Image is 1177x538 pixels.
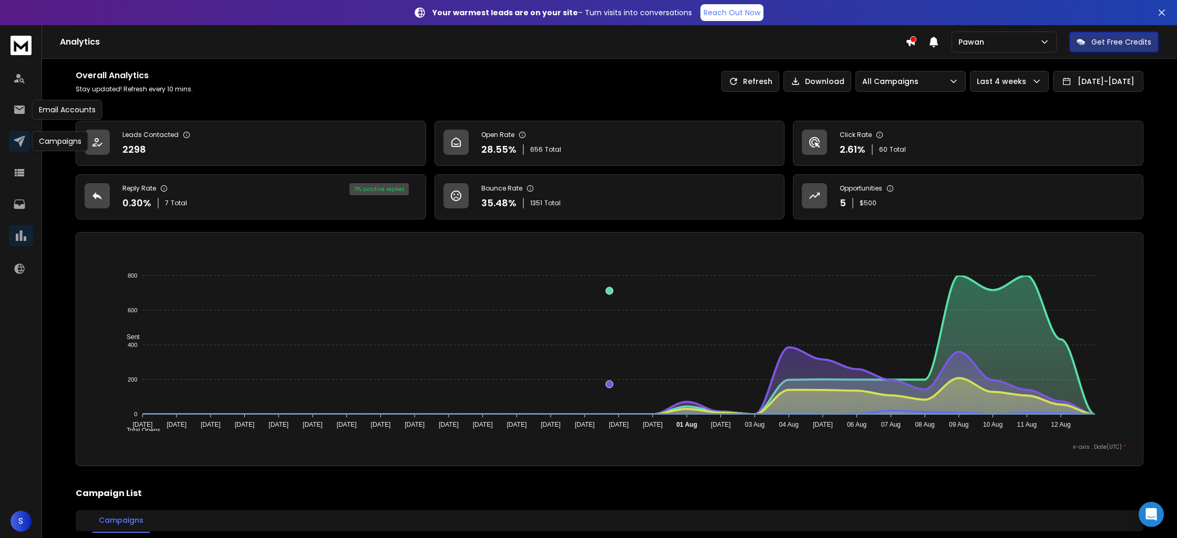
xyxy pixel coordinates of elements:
p: Reply Rate [122,184,156,193]
tspan: [DATE] [541,421,561,428]
tspan: [DATE] [439,421,459,428]
tspan: [DATE] [643,421,663,428]
span: Sent [119,333,140,341]
tspan: [DATE] [711,421,731,428]
p: All Campaigns [862,76,923,87]
p: 28.55 % [481,142,517,157]
p: x-axis : Date(UTC) [93,443,1126,451]
span: Total [171,199,187,207]
p: 35.48 % [481,196,517,210]
tspan: [DATE] [269,421,289,428]
button: [DATE]-[DATE] [1053,71,1143,92]
tspan: 800 [128,272,137,279]
p: Bounce Rate [481,184,522,193]
tspan: [DATE] [337,421,357,428]
h2: Campaign List [76,487,1143,500]
p: Get Free Credits [1091,37,1151,47]
tspan: [DATE] [371,421,391,428]
p: Download [805,76,844,87]
p: 0.30 % [122,196,151,210]
tspan: 08 Aug [915,421,935,428]
tspan: 11 Aug [1017,421,1037,428]
tspan: [DATE] [575,421,595,428]
p: Pawan [958,37,988,47]
button: Download [783,71,851,92]
div: Open Intercom Messenger [1139,502,1164,527]
a: Open Rate28.55%656Total [435,121,785,166]
button: Refresh [721,71,779,92]
p: Opportunities [840,184,882,193]
tspan: [DATE] [473,421,493,428]
p: Click Rate [840,131,872,139]
a: Bounce Rate35.48%1351Total [435,174,785,219]
p: – Turn visits into conversations [432,7,692,18]
p: Reach Out Now [704,7,760,18]
h1: Analytics [60,36,905,48]
p: Refresh [743,76,772,87]
p: $ 500 [860,199,876,207]
img: logo [11,36,32,55]
tspan: [DATE] [813,421,833,428]
span: 656 [530,145,543,154]
div: Campaigns [32,131,88,151]
span: 60 [879,145,887,154]
strong: Your warmest leads are on your site [432,7,578,18]
span: Total Opens [119,427,160,434]
span: Total [890,145,906,154]
tspan: 200 [128,376,137,383]
tspan: [DATE] [201,421,221,428]
tspan: [DATE] [507,421,527,428]
tspan: 09 Aug [949,421,968,428]
span: Total [545,145,561,154]
a: Reply Rate0.30%7Total71% positive replies [76,174,426,219]
p: Open Rate [481,131,514,139]
span: 7 [165,199,169,207]
button: S [11,511,32,532]
tspan: [DATE] [235,421,255,428]
a: Opportunities5$500 [793,174,1143,219]
tspan: [DATE] [167,421,187,428]
p: Stay updated! Refresh every 10 mins. [76,85,193,93]
tspan: 400 [128,342,137,348]
tspan: 03 Aug [745,421,765,428]
div: Email Accounts [32,100,102,120]
tspan: 06 Aug [847,421,866,428]
tspan: 12 Aug [1051,421,1070,428]
button: Get Free Credits [1069,31,1159,52]
p: 2.61 % [840,142,865,157]
tspan: 0 [134,411,137,417]
p: 5 [840,196,846,210]
tspan: 01 Aug [676,421,697,428]
span: 1351 [530,199,542,207]
button: Campaigns [92,509,150,533]
a: Leads Contacted2298 [76,121,426,166]
p: Last 4 weeks [977,76,1030,87]
span: Total [544,199,561,207]
tspan: [DATE] [609,421,629,428]
tspan: 07 Aug [881,421,901,428]
tspan: 04 Aug [779,421,799,428]
tspan: [DATE] [405,421,425,428]
h1: Overall Analytics [76,69,193,82]
tspan: 600 [128,307,137,313]
tspan: [DATE] [133,421,153,428]
tspan: [DATE] [303,421,323,428]
div: 71 % positive replies [349,183,409,195]
a: Reach Out Now [700,4,763,21]
p: 2298 [122,142,146,157]
tspan: 10 Aug [983,421,1003,428]
a: Click Rate2.61%60Total [793,121,1143,166]
p: Leads Contacted [122,131,179,139]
